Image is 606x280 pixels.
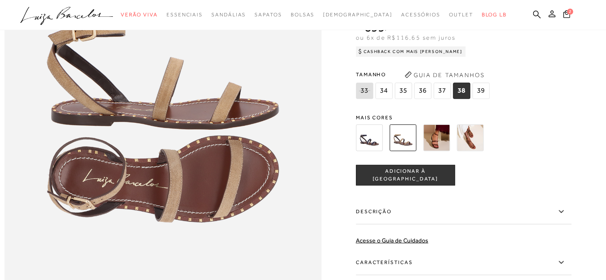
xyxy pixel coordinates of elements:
label: Descrição [356,199,571,224]
span: 2 [567,9,573,15]
span: Bolsas [291,12,315,18]
span: 35 [395,83,412,99]
button: 2 [561,9,573,21]
a: categoryNavScreenReaderText [121,7,158,23]
span: 39 [472,83,490,99]
a: categoryNavScreenReaderText [254,7,282,23]
span: ou 6x de R$116,65 sem juros [356,34,455,41]
img: RASTEIRA COM TIRAS EM CAMURÇA CAFÉ E FECHAMENTO DE FIVELA [423,124,450,151]
img: RASTEIRA COM TIRAS EM CAMURÇA BEGE FENDI E FECHAMENTO DE FIVELA [389,124,416,151]
a: categoryNavScreenReaderText [449,7,473,23]
span: 36 [414,83,431,99]
span: [DEMOGRAPHIC_DATA] [323,12,392,18]
a: categoryNavScreenReaderText [166,7,203,23]
span: Mais cores [356,115,571,120]
a: BLOG LB [482,7,507,23]
a: categoryNavScreenReaderText [211,7,246,23]
a: categoryNavScreenReaderText [291,7,315,23]
button: ADICIONAR À [GEOGRAPHIC_DATA] [356,165,455,186]
label: Características [356,250,571,275]
span: Acessórios [401,12,440,18]
span: 37 [433,83,451,99]
span: Outlet [449,12,473,18]
a: Acesse o Guia de Cuidados [356,237,428,244]
span: BLOG LB [482,12,507,18]
img: RASTEIRA COM TIRAS EM CAMURÇA AZUL NAVAL E FECHAMENTO DE FIVELA [356,124,383,151]
button: Guia de Tamanhos [402,68,488,82]
span: Sandálias [211,12,246,18]
span: 34 [375,83,392,99]
a: categoryNavScreenReaderText [401,7,440,23]
span: 38 [453,83,470,99]
span: Sapatos [254,12,282,18]
span: Tamanho [356,68,492,81]
div: Cashback com Mais [PERSON_NAME] [356,47,466,57]
a: noSubCategoriesText [323,7,392,23]
span: ADICIONAR À [GEOGRAPHIC_DATA] [356,168,455,183]
span: Essenciais [166,12,203,18]
img: RASTEIRA COM TIRAS EM COURO CARAMELO E FECHAMENTO DE FIVELA [457,124,484,151]
i: , [385,23,395,31]
span: Verão Viva [121,12,158,18]
span: 33 [356,83,373,99]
